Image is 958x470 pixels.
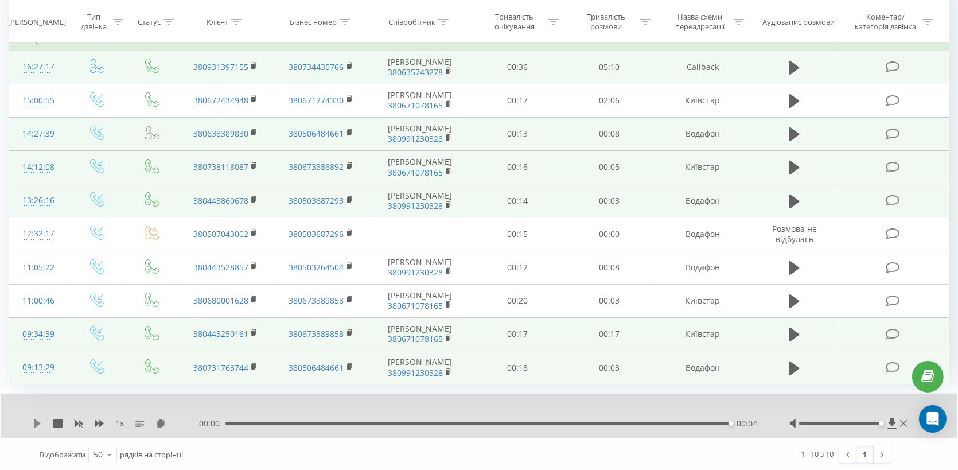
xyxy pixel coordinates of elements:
[193,295,248,306] a: 380680001628
[193,128,248,139] a: 380638389830
[388,267,443,278] a: 380991230328
[120,449,183,460] span: рядків на сторінці
[388,17,435,26] div: Співробітник
[388,333,443,344] a: 380671078165
[563,84,655,117] td: 02:06
[21,90,56,112] div: 15:00:55
[369,184,472,217] td: [PERSON_NAME]
[879,421,884,426] div: Accessibility label
[388,200,443,211] a: 380991230328
[388,300,443,311] a: 380671078165
[115,418,124,429] span: 1 x
[193,195,248,206] a: 380443860678
[472,317,563,351] td: 00:17
[199,418,225,429] span: 00:00
[193,228,248,239] a: 380507043002
[289,161,344,172] a: 380673386892
[21,123,56,145] div: 14:27:39
[193,95,248,106] a: 380672434948
[388,133,443,144] a: 380991230328
[669,12,731,32] div: Назва схеми переадресації
[21,323,56,345] div: 09:34:39
[193,262,248,273] a: 380443528857
[369,51,472,84] td: [PERSON_NAME]
[78,12,110,32] div: Тип дзвінка
[138,17,161,26] div: Статус
[369,84,472,117] td: [PERSON_NAME]
[484,12,546,32] div: Тривалість очікування
[388,67,443,77] a: 380635743278
[563,217,655,251] td: 00:00
[563,51,655,84] td: 05:10
[472,150,563,184] td: 00:16
[369,150,472,184] td: [PERSON_NAME]
[21,56,56,78] div: 16:27:17
[576,12,637,32] div: Тривалість розмови
[193,362,248,373] a: 380731763744
[737,418,757,429] span: 00:04
[369,251,472,284] td: [PERSON_NAME]
[369,317,472,351] td: [PERSON_NAME]
[472,117,563,150] td: 00:13
[655,351,750,384] td: Водафон
[369,351,472,384] td: [PERSON_NAME]
[289,95,344,106] a: 380671274330
[369,284,472,317] td: [PERSON_NAME]
[21,156,56,178] div: 14:12:08
[655,217,750,251] td: Водафон
[289,328,344,339] a: 380673389858
[94,449,103,460] div: 50
[563,317,655,351] td: 00:17
[289,128,344,139] a: 380506484661
[655,51,750,84] td: Callback
[8,17,66,26] div: [PERSON_NAME]
[563,351,655,384] td: 00:03
[21,257,56,279] div: 11:05:22
[193,61,248,72] a: 380931397155
[472,351,563,384] td: 00:18
[563,117,655,150] td: 00:08
[388,167,443,178] a: 380671078165
[21,290,56,312] div: 11:00:46
[40,449,85,460] span: Відображати
[21,356,56,379] div: 09:13:29
[472,217,563,251] td: 00:15
[655,84,750,117] td: Київстар
[852,12,920,32] div: Коментар/категорія дзвінка
[289,195,344,206] a: 380503687293
[388,367,443,378] a: 380991230328
[772,223,817,244] span: Розмова не відбулась
[289,61,344,72] a: 380734435766
[563,284,655,317] td: 00:03
[563,184,655,217] td: 00:03
[388,100,443,111] a: 380671078165
[655,317,750,351] td: Київстар
[856,446,874,463] a: 1
[472,84,563,117] td: 00:17
[655,117,750,150] td: Водафон
[289,262,344,273] a: 380503264504
[289,362,344,373] a: 380506484661
[289,228,344,239] a: 380503687296
[655,284,750,317] td: Київстар
[729,421,733,426] div: Accessibility label
[21,189,56,212] div: 13:26:16
[655,184,750,217] td: Водафон
[193,161,248,172] a: 380738118087
[801,448,834,460] div: 1 - 10 з 10
[289,295,344,306] a: 380673389858
[762,17,835,26] div: Аудіозапис розмови
[472,51,563,84] td: 00:36
[472,284,563,317] td: 00:20
[290,17,337,26] div: Бізнес номер
[207,17,228,26] div: Клієнт
[655,251,750,284] td: Водафон
[193,328,248,339] a: 380443250161
[919,405,947,433] div: Open Intercom Messenger
[21,223,56,245] div: 12:32:17
[472,251,563,284] td: 00:12
[563,251,655,284] td: 00:08
[369,117,472,150] td: [PERSON_NAME]
[655,150,750,184] td: Київстар
[472,184,563,217] td: 00:14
